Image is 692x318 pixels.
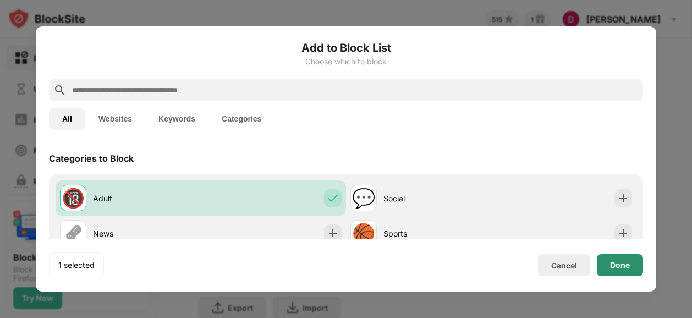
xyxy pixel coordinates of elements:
img: search.svg [53,84,67,97]
div: Sports [383,228,491,239]
button: All [49,108,85,130]
button: Categories [208,108,274,130]
div: Choose which to block [49,57,643,66]
div: 🔞 [62,187,85,210]
div: Social [383,193,491,204]
div: Cancel [551,261,577,270]
div: News [93,228,201,239]
div: 1 selected [58,260,95,271]
button: Keywords [145,108,208,130]
div: 🗞 [64,222,83,245]
h6: Add to Block List [49,40,643,56]
div: Done [610,261,630,270]
div: Adult [93,193,201,204]
button: Websites [85,108,145,130]
div: 🏀 [352,222,375,245]
div: 💬 [352,187,375,210]
div: Categories to Block [49,153,134,164]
